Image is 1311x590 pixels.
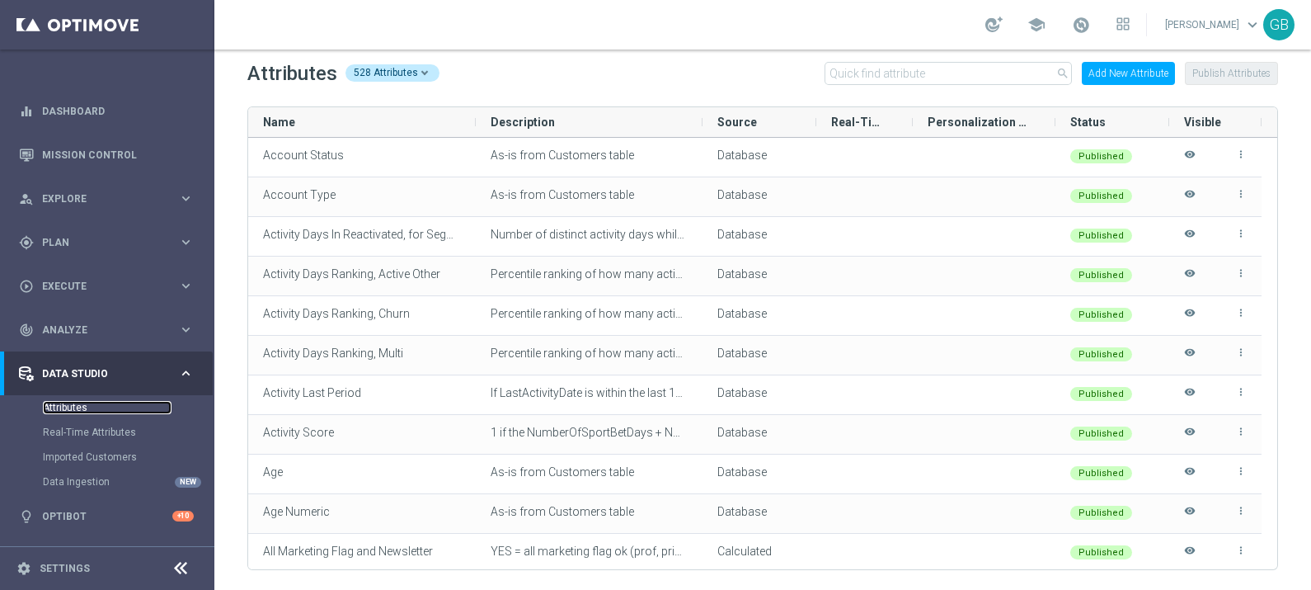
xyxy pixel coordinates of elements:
span: All Marketing Flag and Newsletter [263,545,433,558]
div: Published [1070,427,1132,441]
i: keyboard_arrow_right [178,234,194,250]
div: Type [717,178,801,211]
button: play_circle_outline Execute keyboard_arrow_right [18,280,195,293]
i: Hide attribute [1184,386,1196,413]
span: Database [717,188,767,201]
div: Published [1070,466,1132,480]
div: Data Studio [19,366,178,381]
i: keyboard_arrow_right [178,366,194,381]
i: keyboard_arrow_right [178,278,194,294]
div: Plan [19,235,178,250]
span: Database [717,505,767,518]
i: gps_fixed [19,235,34,250]
span: keyboard_arrow_down [1243,16,1262,34]
i: Hide attribute [1184,188,1196,215]
div: Analyze [19,323,178,337]
div: Type [717,218,801,251]
i: Hide attribute [1184,267,1196,295]
a: [PERSON_NAME]keyboard_arrow_down [1163,12,1263,37]
span: Age [263,465,283,479]
button: Mission Control [18,149,195,162]
span: As-is from Customers table [491,465,634,479]
span: Database [717,267,767,281]
span: Database [717,347,767,360]
a: Dashboard [42,89,194,133]
span: Visible [1184,116,1221,129]
i: more_vert [1235,386,1247,398]
i: Hide attribute [1184,228,1196,255]
i: keyboard_arrow_right [178,191,194,206]
div: 528 Attributes [345,64,439,82]
i: more_vert [1235,347,1247,358]
span: Percentile ranking of how many activity days a customer has, for the 'Churn' Lifecyclestage [491,307,959,320]
span: Database [717,228,767,241]
span: Activity Last Period [263,386,361,399]
div: gps_fixed Plan keyboard_arrow_right [18,236,195,249]
i: Hide attribute [1184,545,1196,572]
span: Database [717,386,767,399]
div: NEW [175,477,201,488]
i: Hide attribute [1184,426,1196,453]
span: Source [717,116,757,129]
div: Explore [19,191,178,206]
span: As-is from Customers table [491,149,634,162]
div: Dashboard [19,89,194,133]
i: more_vert [1235,505,1247,517]
i: search [1056,67,1069,80]
i: Hide attribute [1184,149,1196,176]
div: Published [1070,229,1132,243]
div: Published [1070,545,1132,559]
button: track_changes Analyze keyboard_arrow_right [18,323,195,337]
i: more_vert [1235,149,1247,160]
span: Status [1070,116,1106,129]
div: Imported Customers [43,445,213,470]
div: Type [717,337,801,370]
span: Database [717,426,767,439]
span: Activity Days In Reactivated, for Segmentation Layer [263,228,529,241]
i: play_circle_outline [19,279,34,294]
div: Type [717,376,801,409]
div: Published [1070,347,1132,361]
span: Explore [42,194,178,204]
div: Type [717,455,801,489]
div: Published [1070,506,1132,520]
button: person_search Explore keyboard_arrow_right [18,192,195,205]
div: Type [717,416,801,449]
span: Personalization Tag [928,116,1027,129]
a: Optibot [42,494,172,538]
i: Hide attribute [1184,307,1196,334]
a: Imported Customers [43,451,172,464]
div: Published [1070,387,1132,401]
span: Activity Days Ranking, Active Other [263,267,440,281]
a: Real-Time Attributes [43,426,172,439]
button: equalizer Dashboard [18,105,195,118]
span: Plan [42,238,178,248]
span: school [1027,16,1046,34]
span: Database [717,307,767,320]
div: Type [717,139,801,172]
div: +10 [172,511,194,522]
i: more_vert [1235,426,1247,437]
div: Published [1070,308,1132,322]
i: equalizer [19,104,34,119]
span: Execute [42,281,178,291]
i: Hide attribute [1184,505,1196,532]
a: Mission Control [42,133,194,177]
div: Type [717,297,801,330]
i: more_vert [1235,267,1247,279]
i: settings [16,561,31,576]
span: Database [717,149,767,162]
a: Settings [40,564,90,573]
a: Data Ingestion [43,475,172,489]
span: Percentile ranking of how many activity days a customer has, for the 'Active Other' Lifecyclestage [491,267,989,281]
i: lightbulb [19,509,34,524]
span: Activity Days Ranking, Multi [263,347,403,360]
div: Published [1070,268,1132,282]
div: Real-Time Attributes [43,420,213,445]
span: Database [717,465,767,479]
